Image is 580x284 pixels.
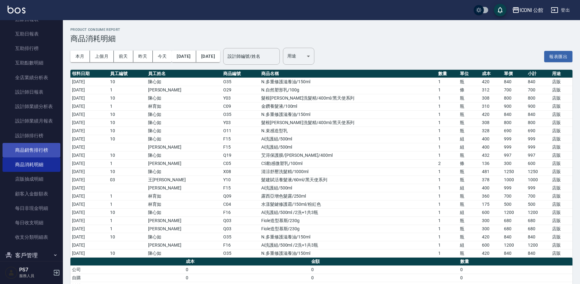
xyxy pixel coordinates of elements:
[550,216,572,225] td: 店販
[70,70,572,258] table: a dense table
[480,233,502,241] td: 420
[480,118,502,127] td: 308
[146,233,222,241] td: 陳心如
[70,78,108,86] td: [DATE]
[459,274,572,282] td: 0
[222,159,260,167] td: C05
[260,233,437,241] td: N.多重修護滋養油/150ml
[70,110,108,118] td: [DATE]
[146,200,222,208] td: 林育如
[459,265,572,274] td: 0
[146,225,222,233] td: [PERSON_NAME]
[458,159,480,167] td: 條
[146,118,222,127] td: 陳心如
[260,249,437,257] td: N.多重修護滋養油/150ml
[222,70,260,78] th: 商品編號
[437,225,459,233] td: 1
[222,184,260,192] td: F15
[146,159,222,167] td: [PERSON_NAME]
[260,184,437,192] td: Ai洗護組/500ml
[70,70,108,78] th: 領料日期
[550,143,572,151] td: 店販
[458,127,480,135] td: 瓶
[480,225,502,233] td: 300
[146,78,222,86] td: 陳心如
[480,167,502,176] td: 481
[3,247,60,264] button: 客戶管理
[222,176,260,184] td: Y10
[502,118,527,127] td: 800
[480,127,502,135] td: 328
[260,225,437,233] td: Fiole造型慕斯/230g
[550,167,572,176] td: 店販
[526,200,550,208] td: 500
[146,241,222,249] td: [PERSON_NAME]
[502,225,527,233] td: 680
[526,176,550,184] td: 1000
[260,102,437,110] td: 金鑽養髮液/100ml
[480,70,502,78] th: 成本
[480,135,502,143] td: 400
[502,233,527,241] td: 840
[526,127,550,135] td: 690
[502,102,527,110] td: 900
[437,135,459,143] td: 1
[437,110,459,118] td: 1
[494,4,506,16] button: save
[260,216,437,225] td: Fiole造型慕斯/230g
[550,200,572,208] td: 店販
[458,167,480,176] td: 瓶
[3,27,60,41] a: 互助日報表
[222,208,260,216] td: F16
[3,70,60,85] a: 全店業績分析表
[480,78,502,86] td: 420
[480,110,502,118] td: 420
[526,241,550,249] td: 1200
[458,94,480,102] td: 瓶
[260,127,437,135] td: N.束感造型乳
[3,187,60,201] a: 顧客入金餘額表
[502,159,527,167] td: 300
[480,192,502,200] td: 360
[550,94,572,102] td: 店販
[550,159,572,167] td: 店販
[70,265,184,274] td: 公司
[222,86,260,94] td: O29
[510,4,546,17] button: ICONI 公館
[222,241,260,249] td: F16
[70,127,108,135] td: [DATE]
[550,184,572,192] td: 店販
[526,118,550,127] td: 800
[520,6,544,14] div: ICONI 公館
[70,192,108,200] td: [DATE]
[108,208,146,216] td: 10
[526,249,550,257] td: 840
[70,143,108,151] td: [DATE]
[502,78,527,86] td: 840
[458,151,480,159] td: 瓶
[458,118,480,127] td: 瓶
[19,273,51,279] p: 服務人員
[108,167,146,176] td: 10
[108,70,146,78] th: 員工編號
[458,135,480,143] td: 組
[458,233,480,241] td: 瓶
[437,70,459,78] th: 數量
[3,230,60,244] a: 收支分類明細表
[172,51,196,62] button: [DATE]
[437,151,459,159] td: 1
[222,127,260,135] td: O11
[146,110,222,118] td: 陳心如
[222,151,260,159] td: Q19
[458,225,480,233] td: 瓶
[437,86,459,94] td: 1
[437,200,459,208] td: 1
[480,200,502,208] td: 175
[196,51,220,62] button: [DATE]
[146,167,222,176] td: 陳心如
[146,176,222,184] td: 王[PERSON_NAME]
[458,184,480,192] td: 組
[458,176,480,184] td: 瓶
[260,118,437,127] td: 髮根[PERSON_NAME]洗髮精/400ml/黑天使系列
[550,249,572,257] td: 店販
